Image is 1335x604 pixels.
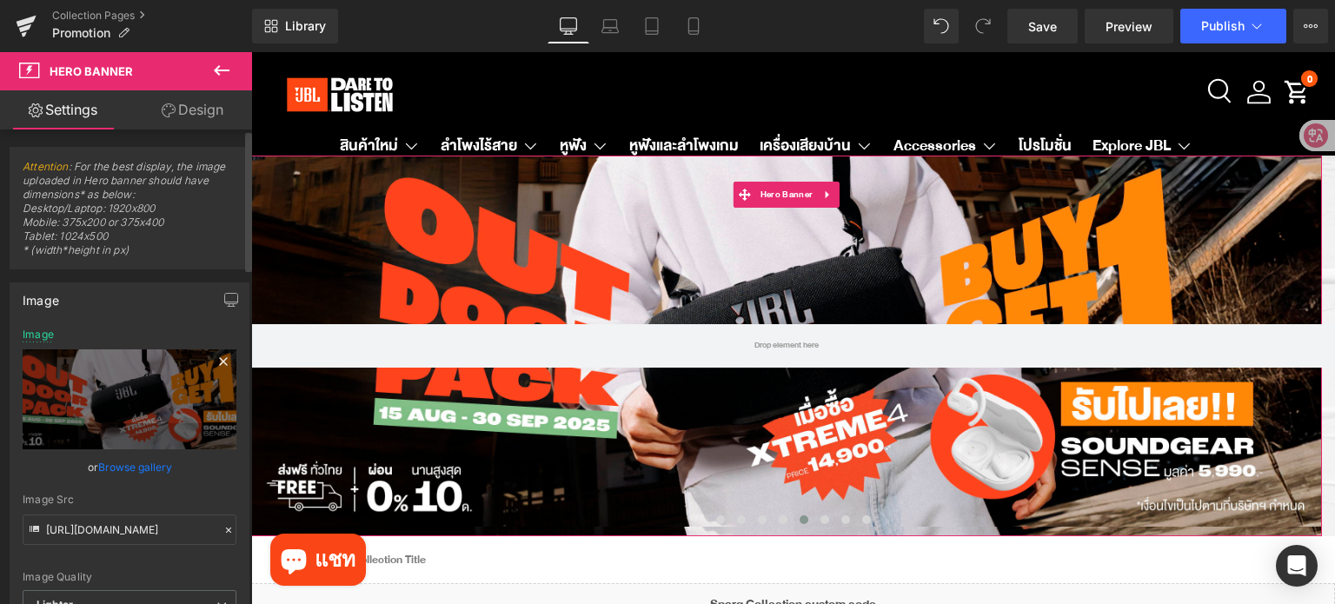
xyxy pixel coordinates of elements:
[179,73,298,116] summary: ลำโพงไร้สาย
[673,9,714,43] a: Mobile
[130,90,256,129] a: Design
[14,481,120,538] inbox-online-store-chat: แชทร้านค้าออนไลน์ของ Shopify
[23,514,236,545] input: Link
[298,73,368,116] summary: หูฟัง
[23,283,59,308] div: Image
[378,73,488,116] a: หูฟังและลำโพงเกม
[1276,545,1318,587] div: Open Intercom Messenger
[1201,19,1245,33] span: Publish
[1056,18,1061,36] span: 0
[1028,17,1057,36] span: Save
[285,18,326,34] span: Library
[589,9,631,43] a: Laptop
[505,129,566,156] span: Hero Banner
[50,64,133,78] span: Hero Banner
[23,494,236,506] div: Image Src
[23,160,69,173] a: Attention
[548,9,589,43] a: Desktop
[23,160,236,269] span: : For the best display, the image uploaded in Hero banner should have dimensions* as below: Deskt...
[52,26,110,40] span: Promotion
[966,9,1000,43] button: Redo
[23,329,54,341] div: Image
[23,458,236,476] div: or
[1293,9,1328,43] button: More
[566,129,588,156] a: Expand / Collapse
[831,73,952,116] summary: Explore JBL
[498,73,632,116] summary: เครื่องเสียงบ้าน
[1180,9,1286,43] button: Publish
[924,9,959,43] button: Undo
[23,571,236,583] div: Image Quality
[98,452,172,482] a: Browse gallery
[52,9,252,23] a: Collection Pages
[78,73,179,116] summary: สินค้าใหม่
[767,73,820,116] a: โปรโมชั่น
[631,9,673,43] a: Tablet
[19,13,158,72] img: JBL Store Thailand
[1106,17,1152,36] span: Preview
[632,73,757,116] summary: Accessories
[1085,9,1173,43] a: Preview
[252,9,338,43] a: New Library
